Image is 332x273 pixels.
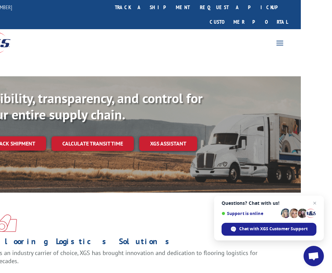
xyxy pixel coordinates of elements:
a: Customer Portal [205,15,293,29]
div: Open chat [304,246,324,266]
div: Chat with XGS Customer Support [222,223,316,236]
a: XGS ASSISTANT [139,136,197,151]
a: Calculate transit time [51,136,134,151]
span: Chat with XGS Customer Support [239,226,308,232]
span: Close chat [311,199,319,207]
span: Questions? Chat with us! [222,200,316,206]
span: Support is online [222,211,278,216]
